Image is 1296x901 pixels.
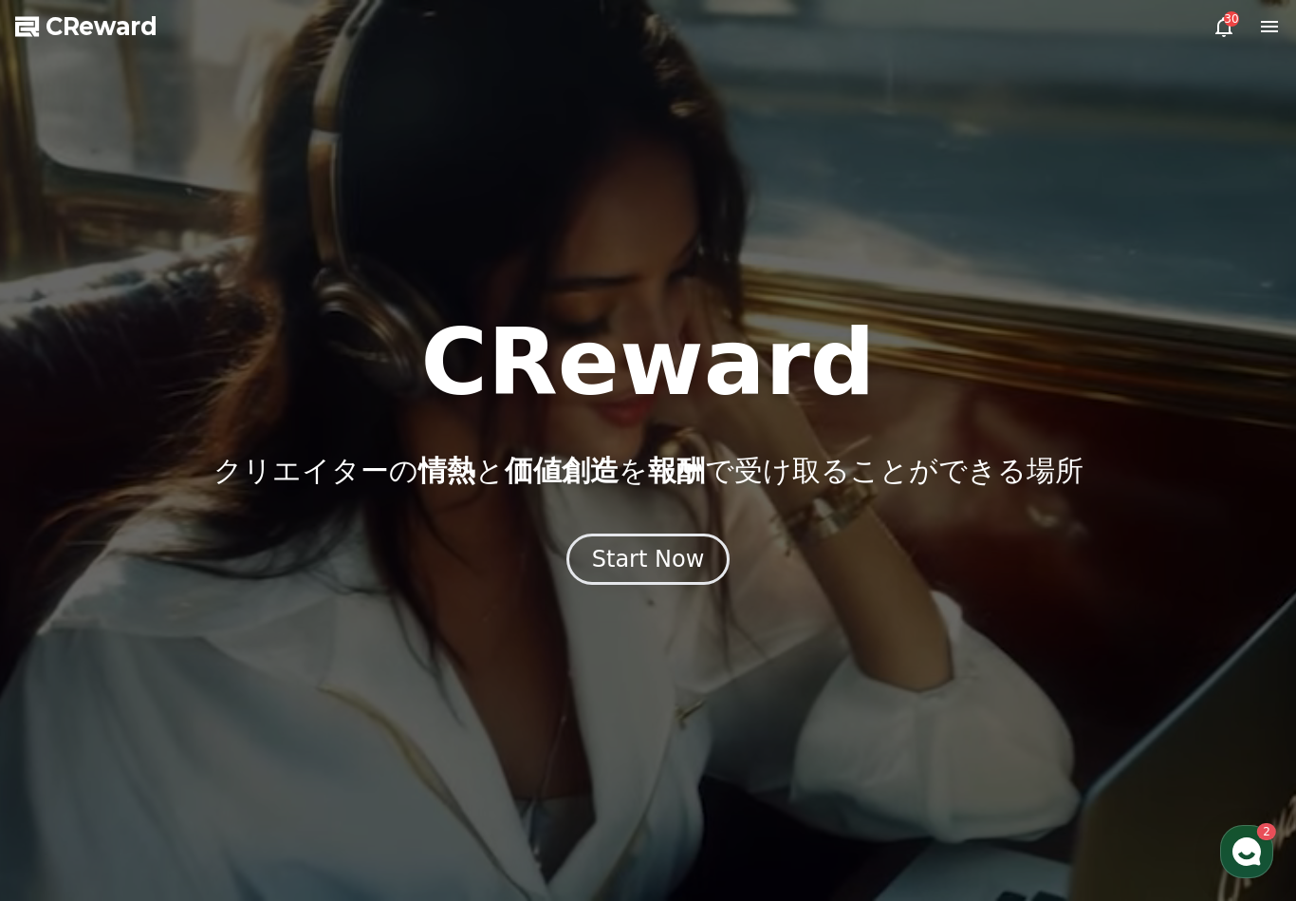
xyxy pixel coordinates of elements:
div: Start Now [592,544,705,574]
a: CReward [15,11,157,42]
a: 設定 [245,602,364,649]
a: 2チャット [125,602,245,649]
div: 30 [1224,11,1239,27]
button: Start Now [566,534,731,585]
span: CReward [46,11,157,42]
span: 2 [193,601,199,616]
a: 30 [1213,15,1235,38]
span: ホーム [48,630,83,646]
span: チャット [162,631,208,647]
span: 報酬 [648,454,705,487]
a: Start Now [566,553,731,571]
h1: CReward [420,317,875,408]
p: クリエイターの と を で受け取ることができる場所 [213,454,1083,488]
span: 価値創造 [505,454,619,487]
a: ホーム [6,602,125,649]
span: 情熱 [418,454,475,487]
span: 設定 [293,630,316,646]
